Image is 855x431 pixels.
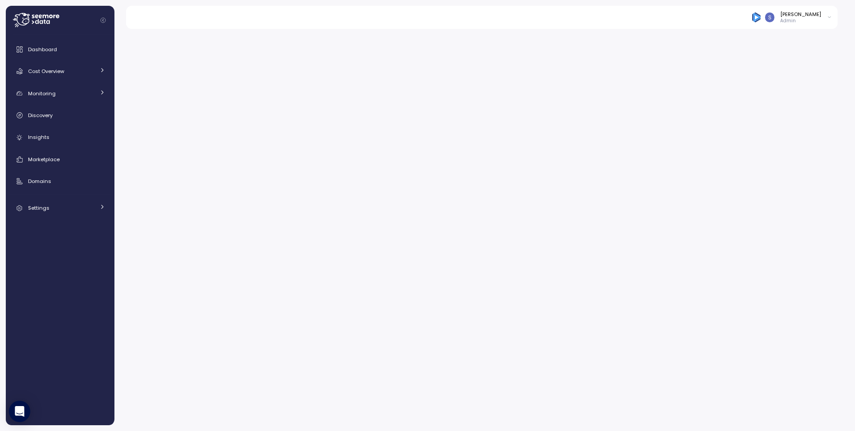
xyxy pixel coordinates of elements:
[28,178,51,185] span: Domains
[9,62,111,80] a: Cost Overview
[28,134,49,141] span: Insights
[28,68,64,75] span: Cost Overview
[98,17,109,24] button: Collapse navigation
[28,204,49,211] span: Settings
[752,12,761,22] img: 684936bde12995657316ed44.PNG
[9,41,111,58] a: Dashboard
[9,199,111,217] a: Settings
[9,172,111,190] a: Domains
[28,46,57,53] span: Dashboard
[28,90,56,97] span: Monitoring
[9,85,111,102] a: Monitoring
[9,129,111,146] a: Insights
[765,12,774,22] img: ACg8ocLCy7HMj59gwelRyEldAl2GQfy23E10ipDNf0SDYCnD3y85RA=s96-c
[780,11,821,18] div: [PERSON_NAME]
[780,18,821,24] p: Admin
[28,112,53,119] span: Discovery
[9,401,30,422] div: Open Intercom Messenger
[9,150,111,168] a: Marketplace
[9,106,111,124] a: Discovery
[28,156,60,163] span: Marketplace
